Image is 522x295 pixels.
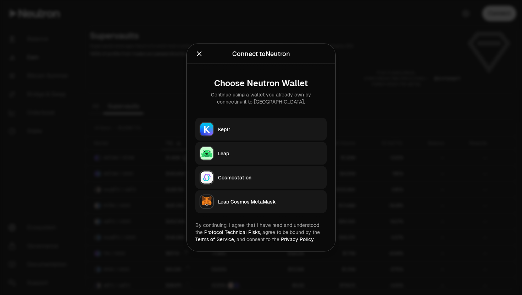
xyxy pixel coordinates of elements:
[201,91,321,105] div: Continue using a wallet you already own by connecting it to [GEOGRAPHIC_DATA].
[218,126,322,133] div: Keplr
[232,49,290,59] div: Connect to Neutron
[200,147,213,160] img: Leap
[195,49,203,59] button: Close
[281,236,315,243] a: Privacy Policy.
[200,171,213,184] img: Cosmostation
[218,150,322,157] div: Leap
[218,198,322,205] div: Leap Cosmos MetaMask
[200,123,213,136] img: Keplr
[195,142,327,165] button: LeapLeap
[195,190,327,213] button: Leap Cosmos MetaMaskLeap Cosmos MetaMask
[200,195,213,208] img: Leap Cosmos MetaMask
[195,166,327,189] button: CosmostationCosmostation
[204,229,261,235] a: Protocol Technical Risks,
[195,222,327,243] div: By continuing, I agree that I have read and understood the agree to be bound by the and consent t...
[195,236,235,243] a: Terms of Service,
[201,78,321,88] div: Choose Neutron Wallet
[195,118,327,141] button: KeplrKeplr
[218,174,322,181] div: Cosmostation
